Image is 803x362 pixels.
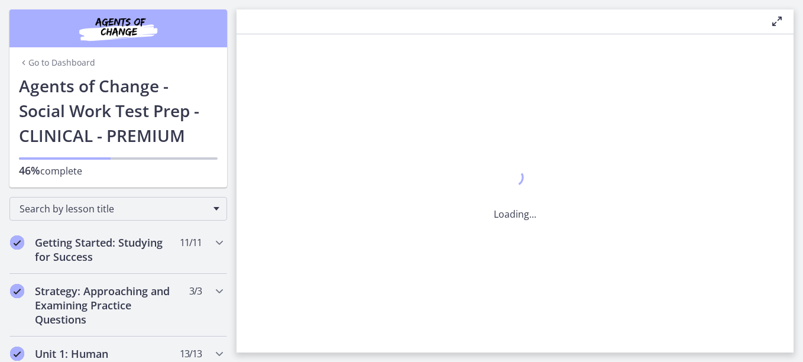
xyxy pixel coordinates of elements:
[19,163,40,177] span: 46%
[10,347,24,361] i: Completed
[9,197,227,221] div: Search by lesson title
[19,57,95,69] a: Go to Dashboard
[494,207,536,221] p: Loading...
[10,284,24,298] i: Completed
[180,235,202,250] span: 11 / 11
[19,73,218,148] h1: Agents of Change - Social Work Test Prep - CLINICAL - PREMIUM
[10,235,24,250] i: Completed
[35,235,179,264] h2: Getting Started: Studying for Success
[189,284,202,298] span: 3 / 3
[47,14,189,43] img: Agents of Change
[19,163,218,178] p: complete
[20,202,208,215] span: Search by lesson title
[35,284,179,327] h2: Strategy: Approaching and Examining Practice Questions
[494,166,536,193] div: 1
[180,347,202,361] span: 13 / 13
